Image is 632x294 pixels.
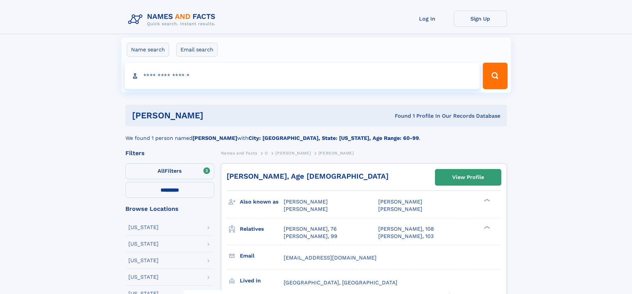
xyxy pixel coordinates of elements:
[482,225,490,229] div: ❯
[127,43,169,57] label: Name search
[378,233,434,240] a: [PERSON_NAME], 103
[128,241,159,247] div: [US_STATE]
[125,126,507,142] div: We found 1 person named with .
[125,63,480,89] input: search input
[284,199,328,205] span: [PERSON_NAME]
[221,149,257,157] a: Names and Facts
[483,63,507,89] button: Search Button
[378,199,422,205] span: [PERSON_NAME]
[128,274,159,280] div: [US_STATE]
[125,150,214,156] div: Filters
[240,223,284,235] h3: Relatives
[158,168,165,174] span: All
[435,169,501,185] a: View Profile
[318,151,354,155] span: [PERSON_NAME]
[401,11,454,27] a: Log In
[192,135,237,141] b: [PERSON_NAME]
[454,11,507,27] a: Sign Up
[275,151,311,155] span: [PERSON_NAME]
[248,135,419,141] b: City: [GEOGRAPHIC_DATA], State: [US_STATE], Age Range: 60-99
[284,233,337,240] a: [PERSON_NAME], 99
[284,225,337,233] a: [PERSON_NAME], 76
[299,112,500,120] div: Found 1 Profile In Our Records Database
[284,255,377,261] span: [EMAIL_ADDRESS][DOMAIN_NAME]
[227,172,388,180] a: [PERSON_NAME], Age [DEMOGRAPHIC_DATA]
[275,149,311,157] a: [PERSON_NAME]
[128,258,159,263] div: [US_STATE]
[265,151,268,155] span: O
[132,111,299,120] h1: [PERSON_NAME]
[378,206,422,212] span: [PERSON_NAME]
[452,170,484,185] div: View Profile
[265,149,268,157] a: O
[482,198,490,203] div: ❯
[284,206,328,212] span: [PERSON_NAME]
[378,225,434,233] a: [PERSON_NAME], 108
[240,275,284,286] h3: Lived in
[284,279,397,286] span: [GEOGRAPHIC_DATA], [GEOGRAPHIC_DATA]
[125,163,214,179] label: Filters
[240,196,284,207] h3: Also known as
[240,250,284,262] h3: Email
[125,206,214,212] div: Browse Locations
[176,43,218,57] label: Email search
[125,11,221,29] img: Logo Names and Facts
[128,225,159,230] div: [US_STATE]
